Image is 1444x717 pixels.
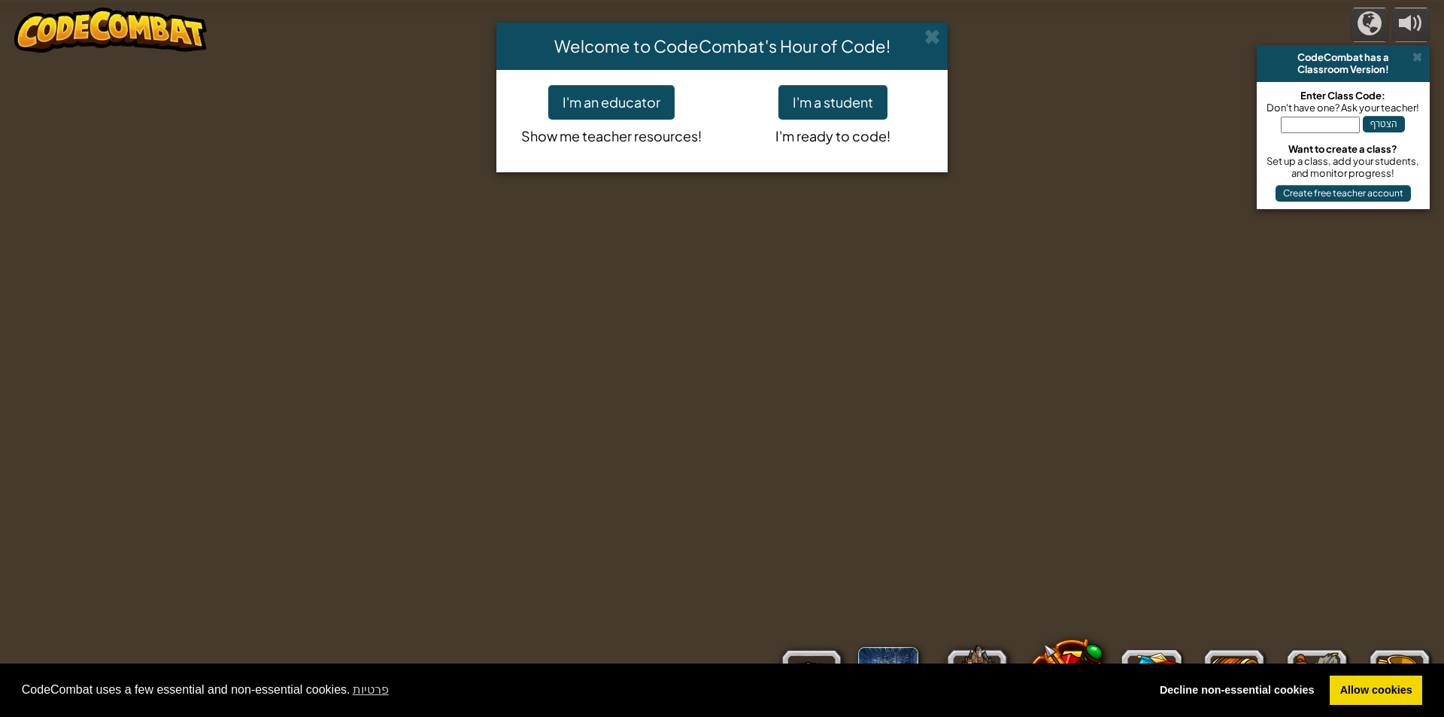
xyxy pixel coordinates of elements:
[1330,676,1422,706] a: allow cookies
[508,34,936,58] h4: Welcome to CodeCombat's Hour of Code!
[22,679,1138,701] span: CodeCombat uses a few essential and non-essential cookies.
[733,120,933,147] p: I'm ready to code!
[548,85,675,120] button: I'm an educator
[1149,676,1324,706] a: deny cookies
[778,85,887,120] button: I'm a student
[350,679,391,701] a: learn more about cookies
[511,120,711,147] p: Show me teacher resources!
